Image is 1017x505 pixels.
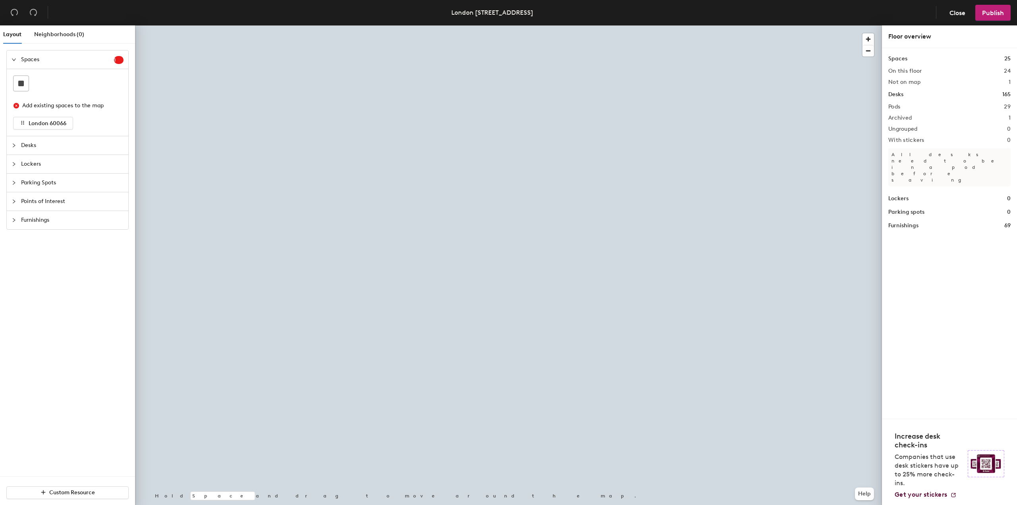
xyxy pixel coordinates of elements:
[34,31,84,38] span: Neighborhoods (0)
[25,5,41,21] button: Redo (⌘ + ⇧ + Z)
[943,5,972,21] button: Close
[21,136,124,155] span: Desks
[888,194,909,203] h1: Lockers
[451,8,533,17] div: London [STREET_ADDRESS]
[1004,54,1011,63] h1: 25
[888,137,924,143] h2: With stickers
[13,117,73,130] button: London 60066
[1002,90,1011,99] h1: 165
[12,143,16,148] span: collapsed
[895,453,963,488] p: Companies that use desk stickers have up to 25% more check-ins.
[888,148,1011,186] p: All desks need to be in a pod before saving
[888,104,900,110] h2: Pods
[968,450,1004,477] img: Sticker logo
[888,90,903,99] h1: Desks
[3,31,21,38] span: Layout
[12,162,16,166] span: collapsed
[895,432,963,449] h4: Increase desk check-ins
[6,486,129,499] button: Custom Resource
[888,68,922,74] h2: On this floor
[21,174,124,192] span: Parking Spots
[12,199,16,204] span: collapsed
[1007,137,1011,143] h2: 0
[982,9,1004,17] span: Publish
[975,5,1011,21] button: Publish
[21,211,124,229] span: Furnishings
[21,50,114,69] span: Spaces
[1004,104,1011,110] h2: 29
[12,218,16,223] span: collapsed
[888,54,907,63] h1: Spaces
[14,103,19,108] span: close-circle
[1004,68,1011,74] h2: 24
[888,79,920,85] h2: Not on map
[888,32,1011,41] div: Floor overview
[21,155,124,173] span: Lockers
[895,491,947,498] span: Get your stickers
[12,57,16,62] span: expanded
[1007,194,1011,203] h1: 0
[855,488,874,500] button: Help
[114,57,124,63] span: 1
[1009,115,1011,121] h2: 1
[949,9,965,17] span: Close
[1007,208,1011,217] h1: 0
[1009,79,1011,85] h2: 1
[1007,126,1011,132] h2: 0
[888,115,912,121] h2: Archived
[22,101,117,110] div: Add existing spaces to the map
[895,491,957,499] a: Get your stickers
[114,56,124,64] sup: 1
[12,180,16,185] span: collapsed
[1004,221,1011,230] h1: 69
[6,5,22,21] button: Undo (⌘ + Z)
[49,489,95,496] span: Custom Resource
[21,192,124,211] span: Points of Interest
[888,221,918,230] h1: Furnishings
[29,120,66,127] span: London 60066
[888,208,924,217] h1: Parking spots
[888,126,918,132] h2: Ungrouped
